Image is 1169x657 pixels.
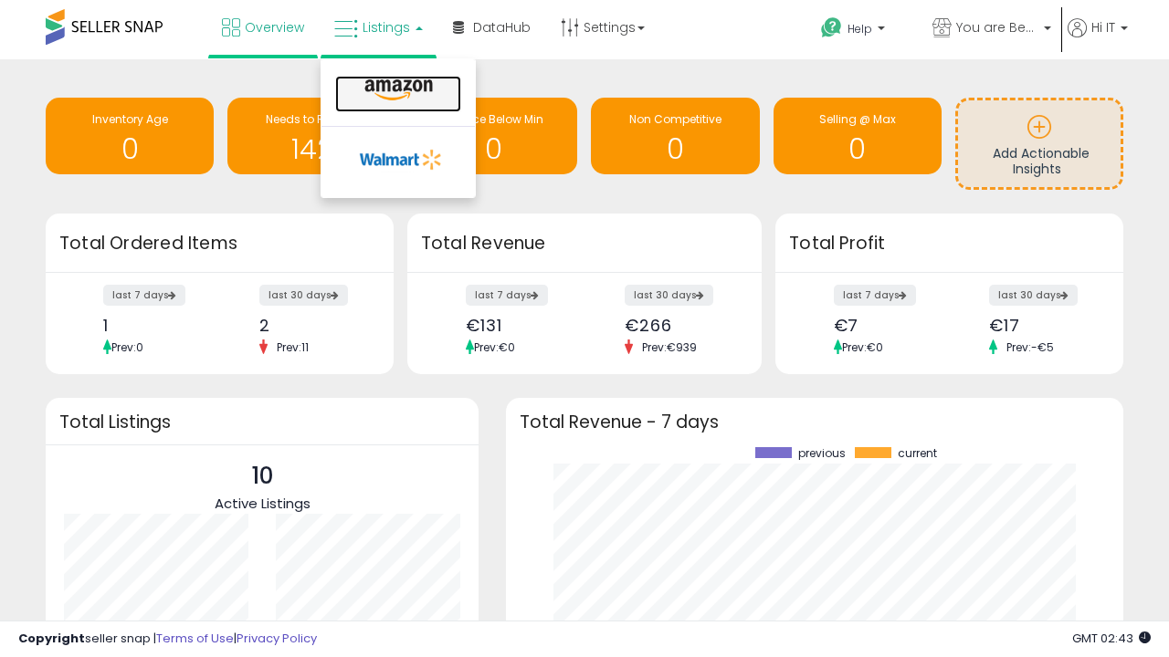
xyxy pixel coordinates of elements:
p: 10 [215,459,311,494]
span: 2025-10-9 02:43 GMT [1072,630,1151,647]
span: Add Actionable Insights [993,144,1090,179]
span: current [898,447,937,460]
div: €7 [834,316,936,335]
label: last 30 days [259,285,348,306]
span: Selling @ Max [819,111,896,127]
div: seller snap | | [18,631,317,648]
a: Privacy Policy [237,630,317,647]
strong: Copyright [18,630,85,647]
span: Active Listings [215,494,311,513]
h3: Total Ordered Items [59,231,380,256]
h1: 142 [237,134,386,164]
label: last 30 days [989,285,1078,306]
a: Hi IT [1068,18,1128,59]
span: You are Beautiful (IT) [956,18,1038,36]
span: Non Competitive [629,111,721,127]
span: previous [798,447,846,460]
h3: Total Revenue [421,231,748,256]
a: Help [806,3,916,59]
span: Prev: -€5 [997,339,1063,355]
h3: Total Revenue - 7 days [520,415,1110,429]
label: last 7 days [103,285,185,306]
i: Get Help [820,16,843,39]
span: Overview [245,18,304,36]
label: last 7 days [466,285,548,306]
h3: Total Profit [789,231,1110,256]
label: last 30 days [625,285,713,306]
span: DataHub [473,18,531,36]
label: last 7 days [834,285,916,306]
span: Prev: 11 [268,339,318,355]
div: 1 [103,316,205,335]
a: Selling @ Max 0 [774,98,942,174]
a: Terms of Use [156,630,234,647]
span: Hi IT [1091,18,1115,36]
a: BB Price Below Min 0 [409,98,577,174]
div: 2 [259,316,362,335]
div: €17 [989,316,1091,335]
div: €131 [466,316,571,335]
span: Needs to Reprice [266,111,358,127]
a: Needs to Reprice 142 [227,98,395,174]
h1: 0 [783,134,932,164]
h1: 0 [55,134,205,164]
a: Inventory Age 0 [46,98,214,174]
div: €266 [625,316,730,335]
a: Non Competitive 0 [591,98,759,174]
span: Prev: €0 [474,339,515,355]
span: Help [848,21,872,36]
span: Prev: 0 [111,339,143,355]
span: Prev: €939 [633,339,706,355]
span: Inventory Age [92,111,168,127]
span: Listings [363,18,410,36]
span: BB Price Below Min [443,111,543,127]
h3: Total Listings [59,415,465,429]
h1: 0 [418,134,568,164]
span: Prev: €0 [842,339,883,355]
h1: 0 [600,134,750,164]
a: Add Actionable Insights [958,100,1121,187]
